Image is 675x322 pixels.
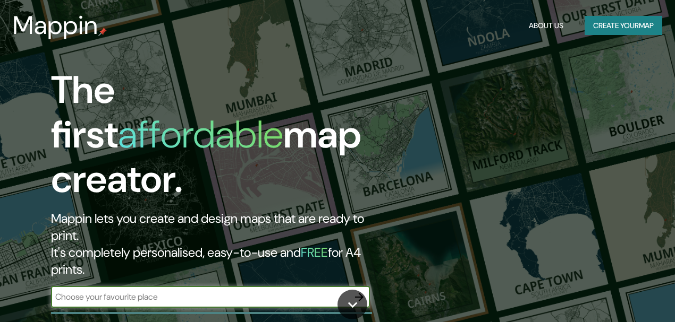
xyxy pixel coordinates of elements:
[51,68,389,210] h1: The first map creator.
[13,11,98,40] h3: Mappin
[118,110,283,159] h1: affordable
[301,244,328,260] h5: FREE
[585,16,662,36] button: Create yourmap
[525,16,568,36] button: About Us
[98,28,107,36] img: mappin-pin
[51,291,349,303] input: Choose your favourite place
[51,210,389,278] h2: Mappin lets you create and design maps that are ready to print. It's completely personalised, eas...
